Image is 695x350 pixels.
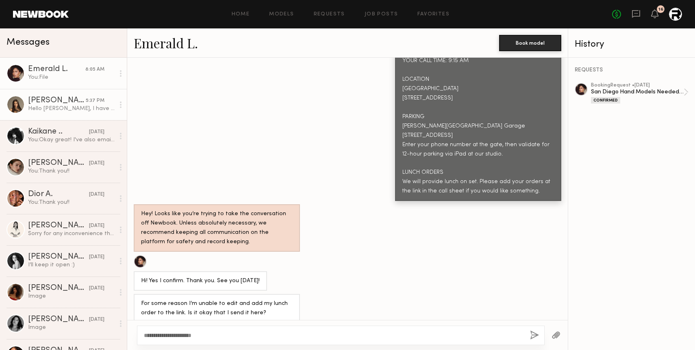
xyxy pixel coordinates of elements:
div: You: Thank you!! [28,167,115,175]
div: You: Okay great! I've also emailed them to see what next steps are and will let you know as well! [28,136,115,144]
div: Hey! Looks like you’re trying to take the conversation off Newbook. Unless absolutely necessary, ... [141,210,293,247]
div: Dior A. [28,190,89,199]
div: History [575,40,688,49]
div: I’ll keep it open :) [28,261,115,269]
div: 5:37 PM [86,97,104,105]
div: Image [28,292,115,300]
div: Confirmed [591,97,620,104]
a: Job Posts [365,12,398,17]
div: [DATE] [89,128,104,136]
div: Kaikane .. [28,128,89,136]
div: 16 [658,7,663,12]
a: Book model [499,39,561,46]
div: Sorry for any inconvenience this may cause [28,230,115,238]
div: Image [28,324,115,331]
a: Requests [314,12,345,17]
div: Emerald L. [28,65,85,73]
a: Models [269,12,294,17]
div: Hello [PERSON_NAME], I have accepted offer. Please reply [PERSON_NAME] Thanks [28,105,115,112]
div: You: Thank you!! [28,199,115,206]
button: Book model [499,35,561,51]
div: [PERSON_NAME] [28,222,89,230]
a: Favorites [417,12,450,17]
div: [PERSON_NAME] [28,97,86,105]
div: Hi Emerald! I'm happy to share our call sheet for the shoot [DATE][DATE] attached. Please reply t... [402,10,554,196]
div: booking Request • [DATE] [591,83,684,88]
a: Home [232,12,250,17]
div: San Diego Hand Models Needed (9/16) [591,88,684,96]
div: You: File [28,73,115,81]
div: [PERSON_NAME] [28,159,89,167]
div: [PERSON_NAME] [28,284,89,292]
div: [DATE] [89,222,104,230]
div: For some reason I’m unable to edit and add my lunch order to the link. Is it okay that I send it ... [141,299,293,318]
div: Hi! Yes I confirm. Thank you. See you [DATE]! [141,277,260,286]
div: [PERSON_NAME] [28,253,89,261]
div: [DATE] [89,316,104,324]
div: [DATE] [89,285,104,292]
div: [DATE] [89,160,104,167]
div: REQUESTS [575,67,688,73]
span: Messages [7,38,50,47]
div: [DATE] [89,253,104,261]
div: [DATE] [89,191,104,199]
a: Emerald L. [134,34,198,52]
a: bookingRequest •[DATE]San Diego Hand Models Needed (9/16)Confirmed [591,83,688,104]
div: 8:05 AM [85,66,104,73]
div: [PERSON_NAME] [28,315,89,324]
